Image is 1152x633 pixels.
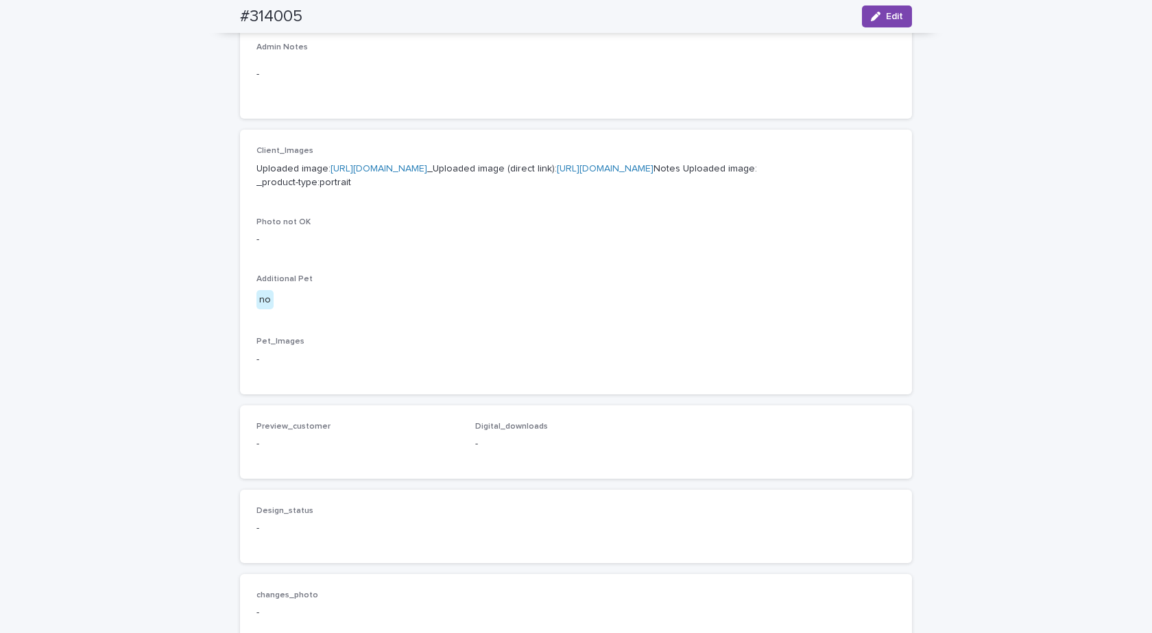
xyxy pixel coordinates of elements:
p: - [256,67,896,82]
p: - [256,521,459,536]
p: - [256,353,896,367]
a: [URL][DOMAIN_NAME] [331,164,427,174]
h2: #314005 [240,7,302,27]
span: Preview_customer [256,422,331,431]
p: - [256,606,896,620]
span: Additional Pet [256,275,313,283]
span: Photo not OK [256,218,311,226]
div: no [256,290,274,310]
span: changes_photo [256,591,318,599]
span: Digital_downloads [475,422,548,431]
p: - [256,437,459,451]
span: Design_status [256,507,313,515]
p: - [475,437,677,451]
span: Admin Notes [256,43,308,51]
span: Pet_Images [256,337,304,346]
p: Uploaded image: _Uploaded image (direct link): Notes Uploaded image: _product-type:portrait [256,162,896,191]
p: - [256,232,896,247]
span: Edit [886,12,903,21]
span: Client_Images [256,147,313,155]
a: [URL][DOMAIN_NAME] [557,164,653,174]
button: Edit [862,5,912,27]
